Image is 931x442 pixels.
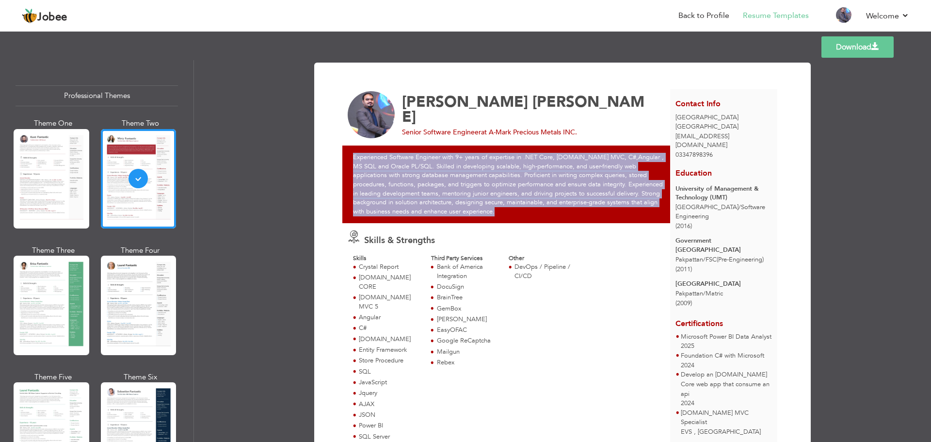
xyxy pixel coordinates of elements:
div: BrainTree [437,293,498,302]
span: Education [675,168,712,179]
div: University of Management & Technology (UMT) [675,184,772,202]
span: Jobee [37,12,67,23]
div: Rebex [437,358,498,367]
div: DevOps / Pipeline / CI/CD [514,262,576,280]
div: EasyOFAC [437,326,498,335]
span: / [738,203,741,212]
div: Google ReCaptcha [437,336,498,345]
a: Resume Templates [743,10,809,21]
p: 2024 [681,361,772,371]
div: Mailgun [437,347,498,357]
div: DocuSign [437,282,498,292]
div: Angular [359,313,420,322]
span: [EMAIL_ADDRESS][DOMAIN_NAME] [675,132,729,150]
span: Microsoft Power BI Data Analyst [681,332,771,341]
span: [PERSON_NAME] [402,92,528,112]
span: [GEOGRAPHIC_DATA] Software Engineering [675,203,765,221]
div: Bank of America Integration [437,262,498,280]
span: Contact Info [675,98,721,109]
span: Pakpattan FSC(Pre-Engineering) [675,255,764,264]
span: / [703,255,706,264]
div: Jquery [359,389,420,398]
div: Store Procedure [359,356,420,365]
span: at A-Mark Precious Metals INC. [481,128,577,137]
span: (2011) [675,265,692,274]
span: [PERSON_NAME] [402,92,644,127]
span: [GEOGRAPHIC_DATA] [675,122,738,131]
div: C# [359,324,420,333]
p: 2024 [681,399,772,409]
span: Foundation C# with Microsoft [681,351,764,360]
div: JSON [359,410,420,420]
div: [GEOGRAPHIC_DATA] [675,279,772,289]
div: Professional Themes [16,85,178,106]
div: [DOMAIN_NAME] CORE [359,273,420,291]
div: Other [509,254,576,262]
a: Jobee [22,8,67,24]
span: [DOMAIN_NAME] MVC Specialist [681,409,749,427]
span: Senior Software Engineer [402,128,481,137]
img: jobee.io [22,8,37,24]
div: AJAX [359,400,420,409]
div: [PERSON_NAME] [437,315,498,324]
div: Theme One [16,118,91,129]
span: Develop an [DOMAIN_NAME] Core web app that consume an api [681,370,770,398]
span: (2016) [675,222,692,230]
div: Entity Framework [359,345,420,355]
div: [DOMAIN_NAME] MVC 5 [359,293,420,311]
div: SQL [359,367,420,377]
a: Welcome [866,10,909,22]
span: Skills & Strengths [364,234,435,246]
span: (2009) [675,299,692,308]
div: Theme Three [16,246,91,256]
div: JavaScript [359,378,420,387]
div: Theme Four [103,246,178,256]
div: Skills [353,254,420,262]
span: 03347898396 [675,150,713,159]
div: Theme Six [103,372,178,382]
div: Crystal Report [359,262,420,272]
p: EVS , [GEOGRAPHIC_DATA] [681,427,772,437]
img: Profile Img [836,7,851,23]
a: Back to Profile [678,10,729,21]
span: Certifications [675,311,723,329]
span: / [703,289,706,298]
p: 2025 [681,342,771,351]
img: No image [348,91,395,139]
div: Third Party Services [431,254,498,262]
div: Theme Five [16,372,91,382]
span: [GEOGRAPHIC_DATA] [675,113,738,122]
div: [DOMAIN_NAME] [359,335,420,344]
div: GemBox [437,304,498,313]
span: Pakpattan Matric [675,289,723,298]
div: Government [GEOGRAPHIC_DATA] [675,236,772,254]
div: Power BI [359,421,420,430]
a: Download [821,36,894,58]
div: Theme Two [103,118,178,129]
p: Experienced Software Engineer with 9+ years of expertise in .NET Core, [DOMAIN_NAME] MVC, C#,Angu... [353,153,664,216]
